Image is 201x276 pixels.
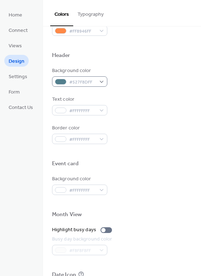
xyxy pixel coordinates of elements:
a: Contact Us [4,101,37,113]
span: Contact Us [9,104,33,111]
span: Connect [9,27,28,34]
a: Views [4,39,26,51]
a: Form [4,86,24,97]
div: Month View [52,211,82,219]
div: Busy day background color [52,235,112,243]
span: Settings [9,73,27,81]
span: Views [9,42,22,50]
span: #FFFFFFFF [69,187,96,194]
span: #527F8DFF [69,78,96,86]
div: Text color [52,96,106,103]
div: Header [52,52,70,60]
a: Design [4,55,29,67]
span: Form [9,89,20,96]
a: Settings [4,70,32,82]
span: #FFFFFFFF [69,136,96,143]
a: Connect [4,24,32,36]
span: #FFFFFFFF [69,107,96,115]
span: Home [9,11,22,19]
div: Background color [52,67,106,75]
div: Event card [52,160,79,168]
div: Highlight busy days [52,226,96,234]
a: Home [4,9,27,20]
span: #FF8946FF [69,28,96,35]
span: Design [9,58,24,65]
div: Background color [52,175,106,183]
div: Border color [52,124,106,132]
